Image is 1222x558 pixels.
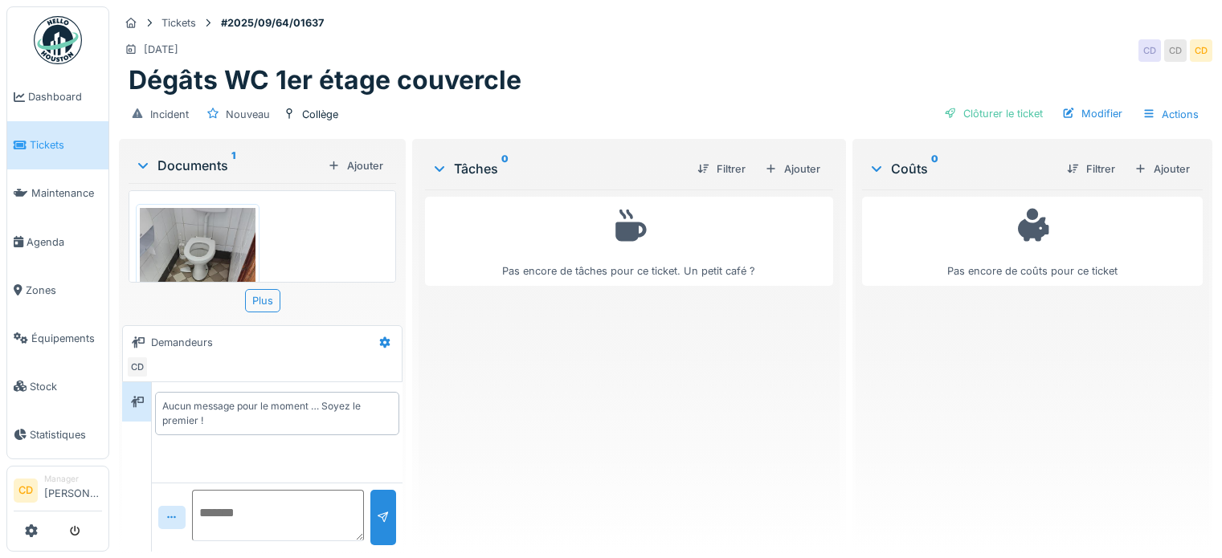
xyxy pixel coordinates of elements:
[215,15,330,31] strong: #2025/09/64/01637
[321,155,390,177] div: Ajouter
[151,335,213,350] div: Demandeurs
[140,208,255,361] img: uvwqjrggpt5m3yiry5darrwdv836
[7,121,108,169] a: Tickets
[30,137,102,153] span: Tickets
[226,107,270,122] div: Nouveau
[135,156,321,175] div: Documents
[7,73,108,121] a: Dashboard
[150,107,189,122] div: Incident
[7,266,108,314] a: Zones
[938,103,1049,124] div: Clôturer le ticket
[1128,158,1196,180] div: Ajouter
[758,158,827,180] div: Ajouter
[1164,39,1187,62] div: CD
[161,15,196,31] div: Tickets
[431,159,685,178] div: Tâches
[931,159,938,178] sup: 0
[1135,103,1206,126] div: Actions
[7,218,108,266] a: Agenda
[144,42,178,57] div: [DATE]
[302,107,338,122] div: Collège
[868,159,1054,178] div: Coûts
[231,156,235,175] sup: 1
[691,158,752,180] div: Filtrer
[26,283,102,298] span: Zones
[435,204,823,279] div: Pas encore de tâches pour ce ticket. Un petit café ?
[14,479,38,503] li: CD
[28,89,102,104] span: Dashboard
[1056,103,1129,124] div: Modifier
[27,234,102,250] span: Agenda
[162,399,392,428] div: Aucun message pour le moment … Soyez le premier !
[14,473,102,511] a: CD Manager[PERSON_NAME]
[129,65,521,96] h1: Dégâts WC 1er étage couvercle
[44,473,102,485] div: Manager
[1061,158,1122,180] div: Filtrer
[873,204,1192,279] div: Pas encore de coûts pour ce ticket
[126,356,149,378] div: CD
[30,427,102,442] span: Statistiques
[7,362,108,410] a: Stock
[34,16,82,64] img: Badge_color-CXgf-gQk.svg
[7,410,108,458] a: Statistiques
[7,169,108,218] a: Maintenance
[7,314,108,362] a: Équipements
[1190,39,1212,62] div: CD
[501,159,509,178] sup: 0
[44,473,102,507] li: [PERSON_NAME]
[31,331,102,346] span: Équipements
[30,379,102,394] span: Stock
[31,185,102,201] span: Maintenance
[1138,39,1161,62] div: CD
[245,289,280,312] div: Plus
